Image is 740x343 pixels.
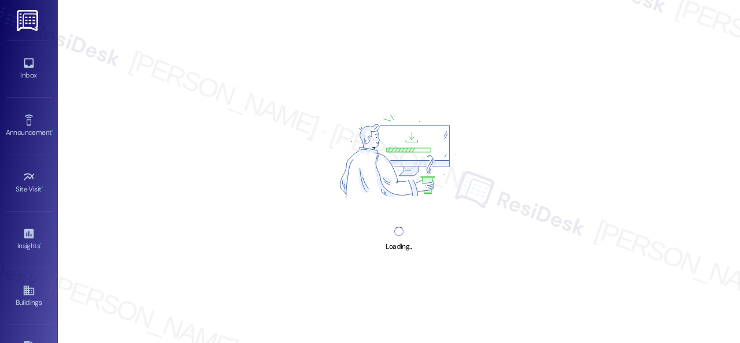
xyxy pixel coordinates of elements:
a: Inbox [6,53,52,84]
span: • [51,127,53,135]
span: • [42,183,43,191]
a: Buildings [6,281,52,312]
a: Site Visit • [6,167,52,198]
a: Insights • [6,224,52,255]
div: Loading... [386,241,412,253]
span: • [40,240,42,248]
img: ResiDesk Logo [17,10,40,31]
